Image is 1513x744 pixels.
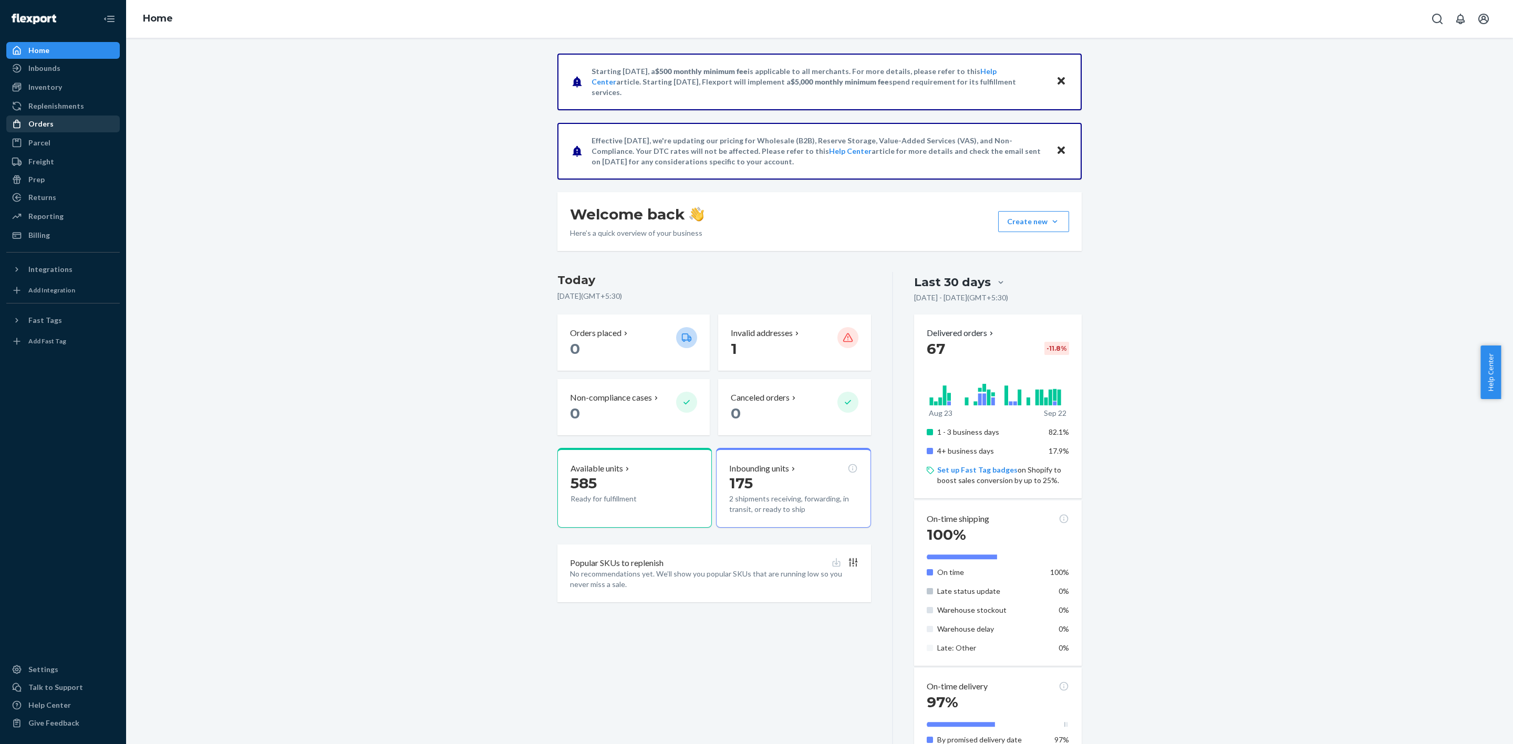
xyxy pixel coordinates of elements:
p: Ready for fulfillment [571,494,668,504]
a: Help Center [6,697,120,714]
p: Warehouse delay [937,624,1041,634]
button: Integrations [6,261,120,278]
button: Canceled orders 0 [718,379,871,435]
span: $500 monthly minimum fee [655,67,748,76]
div: Fast Tags [28,315,62,326]
div: Returns [28,192,56,203]
div: Inventory [28,82,62,92]
div: Help Center [28,700,71,710]
button: Create new [998,211,1069,232]
span: 0 [570,404,580,422]
div: Inbounds [28,63,60,74]
button: Close Navigation [99,8,120,29]
img: Flexport logo [12,14,56,24]
h1: Welcome back [570,205,704,224]
div: -11.8 % [1044,342,1069,355]
a: Billing [6,227,120,244]
p: On time [937,567,1041,578]
p: 1 - 3 business days [937,427,1041,437]
span: 67 [927,340,945,358]
span: 97% [1054,735,1069,744]
button: Open notifications [1450,8,1471,29]
span: 0% [1059,586,1069,595]
button: Delivered orders [927,327,996,339]
p: [DATE] ( GMT+5:30 ) [557,291,871,301]
button: Inbounding units1752 shipments receiving, forwarding, in transit, or ready to ship [716,448,871,528]
a: Inbounds [6,60,120,77]
a: Inventory [6,79,120,96]
p: Invalid addresses [731,327,793,339]
p: No recommendations yet. We’ll show you popular SKUs that are running low so you never miss a sale. [570,569,858,590]
div: Settings [28,664,58,675]
div: Home [28,45,49,56]
p: Orders placed [570,327,621,339]
div: Prep [28,174,45,185]
button: Open Search Box [1427,8,1448,29]
div: Add Fast Tag [28,337,66,345]
p: On-time delivery [927,680,988,693]
p: Available units [571,463,623,475]
p: Starting [DATE], a is applicable to all merchants. For more details, please refer to this article... [592,66,1046,98]
div: Parcel [28,138,50,148]
div: Last 30 days [914,274,991,290]
button: Give Feedback [6,715,120,731]
button: Invalid addresses 1 [718,315,871,371]
p: Popular SKUs to replenish [570,557,664,569]
p: Warehouse stockout [937,605,1041,615]
div: Replenishments [28,101,84,111]
button: Non-compliance cases 0 [557,379,710,435]
div: Reporting [28,211,64,222]
a: Add Integration [6,282,120,299]
div: Add Integration [28,286,75,295]
span: 97% [927,693,958,711]
span: 0% [1059,624,1069,633]
button: Available units585Ready for fulfillment [557,448,712,528]
p: 4+ business days [937,446,1041,456]
p: On-time shipping [927,513,989,525]
button: Open account menu [1473,8,1494,29]
div: Integrations [28,264,72,275]
h3: Today [557,272,871,289]
div: Give Feedback [28,718,79,728]
button: Close [1054,143,1068,159]
button: Orders placed 0 [557,315,710,371]
p: Effective [DATE], we're updating our pricing for Wholesale (B2B), Reserve Storage, Value-Added Se... [592,135,1046,167]
p: [DATE] - [DATE] ( GMT+5:30 ) [914,292,1008,303]
span: 100% [927,526,966,543]
p: Aug 23 [929,408,952,418]
div: Billing [28,230,50,240]
p: 2 shipments receiving, forwarding, in transit, or ready to ship [729,494,857,515]
a: Help Center [829,146,872,155]
span: 1 [731,340,737,358]
p: Late status update [937,586,1041,596]
span: Help Center [1480,345,1501,399]
p: Canceled orders [731,392,790,404]
a: Replenishments [6,98,120,114]
img: hand-wave emoji [689,207,704,222]
a: Home [143,13,173,24]
ol: breadcrumbs [134,4,181,34]
a: Reporting [6,208,120,225]
a: Home [6,42,120,59]
p: Sep 22 [1044,408,1066,418]
a: Add Fast Tag [6,333,120,350]
a: Parcel [6,134,120,151]
span: $5,000 monthly minimum fee [791,77,889,86]
button: Close [1054,74,1068,89]
span: 0% [1059,643,1069,652]
button: Talk to Support [6,679,120,696]
button: Fast Tags [6,312,120,329]
a: Returns [6,189,120,206]
span: 175 [729,474,753,492]
a: Orders [6,116,120,132]
p: Inbounding units [729,463,789,475]
span: 17.9% [1049,446,1069,455]
span: 82.1% [1049,427,1069,436]
span: 0% [1059,605,1069,614]
a: Prep [6,171,120,188]
a: Settings [6,661,120,678]
p: on Shopify to boost sales conversion by up to 25%. [937,465,1069,486]
div: Freight [28,156,54,167]
span: 0 [731,404,741,422]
